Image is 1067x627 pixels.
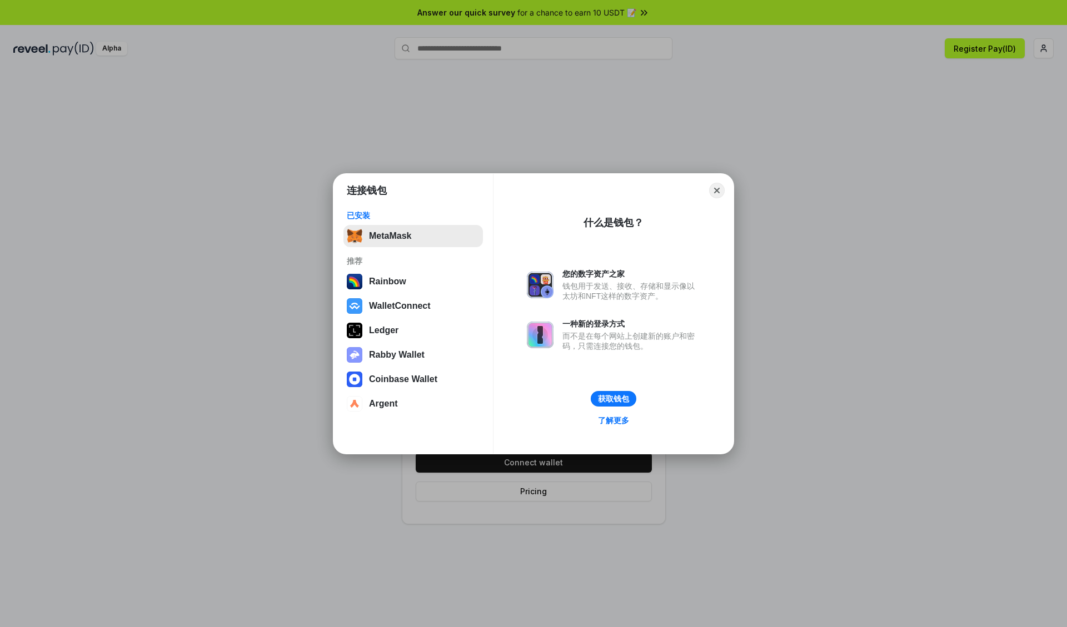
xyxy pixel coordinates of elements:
[347,347,362,363] img: svg+xml,%3Csvg%20xmlns%3D%22http%3A%2F%2Fwww.w3.org%2F2000%2Fsvg%22%20fill%3D%22none%22%20viewBox...
[343,368,483,390] button: Coinbase Wallet
[347,184,387,197] h1: 连接钱包
[527,322,554,348] img: svg+xml,%3Csvg%20xmlns%3D%22http%3A%2F%2Fwww.w3.org%2F2000%2Fsvg%22%20fill%3D%22none%22%20viewBox...
[347,228,362,244] img: svg+xml,%3Csvg%20fill%3D%22none%22%20height%3D%2233%22%20viewBox%3D%220%200%2035%2033%22%20width%...
[562,319,700,329] div: 一种新的登录方式
[709,183,725,198] button: Close
[343,393,483,415] button: Argent
[347,372,362,387] img: svg+xml,%3Csvg%20width%3D%2228%22%20height%3D%2228%22%20viewBox%3D%220%200%2028%2028%22%20fill%3D...
[369,374,437,384] div: Coinbase Wallet
[347,396,362,412] img: svg+xml,%3Csvg%20width%3D%2228%22%20height%3D%2228%22%20viewBox%3D%220%200%2028%2028%22%20fill%3D...
[347,323,362,338] img: svg+xml,%3Csvg%20xmlns%3D%22http%3A%2F%2Fwww.w3.org%2F2000%2Fsvg%22%20width%3D%2228%22%20height%3...
[369,350,425,360] div: Rabby Wallet
[347,298,362,314] img: svg+xml,%3Csvg%20width%3D%2228%22%20height%3D%2228%22%20viewBox%3D%220%200%2028%2028%22%20fill%3D...
[527,272,554,298] img: svg+xml,%3Csvg%20xmlns%3D%22http%3A%2F%2Fwww.w3.org%2F2000%2Fsvg%22%20fill%3D%22none%22%20viewBox...
[591,413,636,428] a: 了解更多
[369,231,411,241] div: MetaMask
[369,325,398,335] div: Ledger
[369,277,406,287] div: Rainbow
[343,225,483,247] button: MetaMask
[598,415,629,425] div: 了解更多
[343,270,483,293] button: Rainbow
[347,274,362,289] img: svg+xml,%3Csvg%20width%3D%22120%22%20height%3D%22120%22%20viewBox%3D%220%200%20120%20120%22%20fil...
[591,391,636,407] button: 获取钱包
[343,344,483,366] button: Rabby Wallet
[584,216,644,229] div: 什么是钱包？
[369,301,431,311] div: WalletConnect
[347,256,480,266] div: 推荐
[369,399,398,409] div: Argent
[598,394,629,404] div: 获取钱包
[343,295,483,317] button: WalletConnect
[343,319,483,342] button: Ledger
[347,210,480,220] div: 已安装
[562,331,700,351] div: 而不是在每个网站上创建新的账户和密码，只需连接您的钱包。
[562,269,700,279] div: 您的数字资产之家
[562,281,700,301] div: 钱包用于发送、接收、存储和显示像以太坊和NFT这样的数字资产。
